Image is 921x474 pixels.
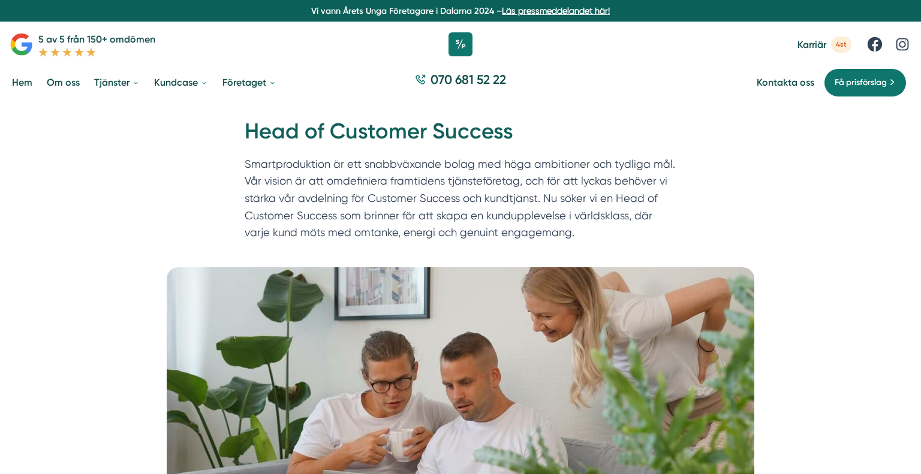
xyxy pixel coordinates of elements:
h1: Head of Customer Success [245,117,676,156]
a: Få prisförslag [824,68,907,97]
a: Karriär 4st [797,37,851,53]
a: Kundcase [152,67,210,98]
span: 070 681 52 22 [431,71,506,88]
a: Kontakta oss [757,77,814,88]
a: Om oss [44,67,82,98]
a: Hem [10,67,35,98]
p: 5 av 5 från 150+ omdömen [38,32,155,47]
span: Karriär [797,39,826,50]
span: 4st [831,37,851,53]
a: 070 681 52 22 [410,71,511,94]
p: Vi vann Årets Unga Företagare i Dalarna 2024 – [5,5,916,17]
a: Läs pressmeddelandet här! [502,6,610,16]
p: Smartproduktion är ett snabbväxande bolag med höga ambitioner och tydliga mål. Vår vision är att ... [245,156,676,247]
span: Få prisförslag [835,76,887,89]
a: Tjänster [92,67,142,98]
a: Företaget [220,67,279,98]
